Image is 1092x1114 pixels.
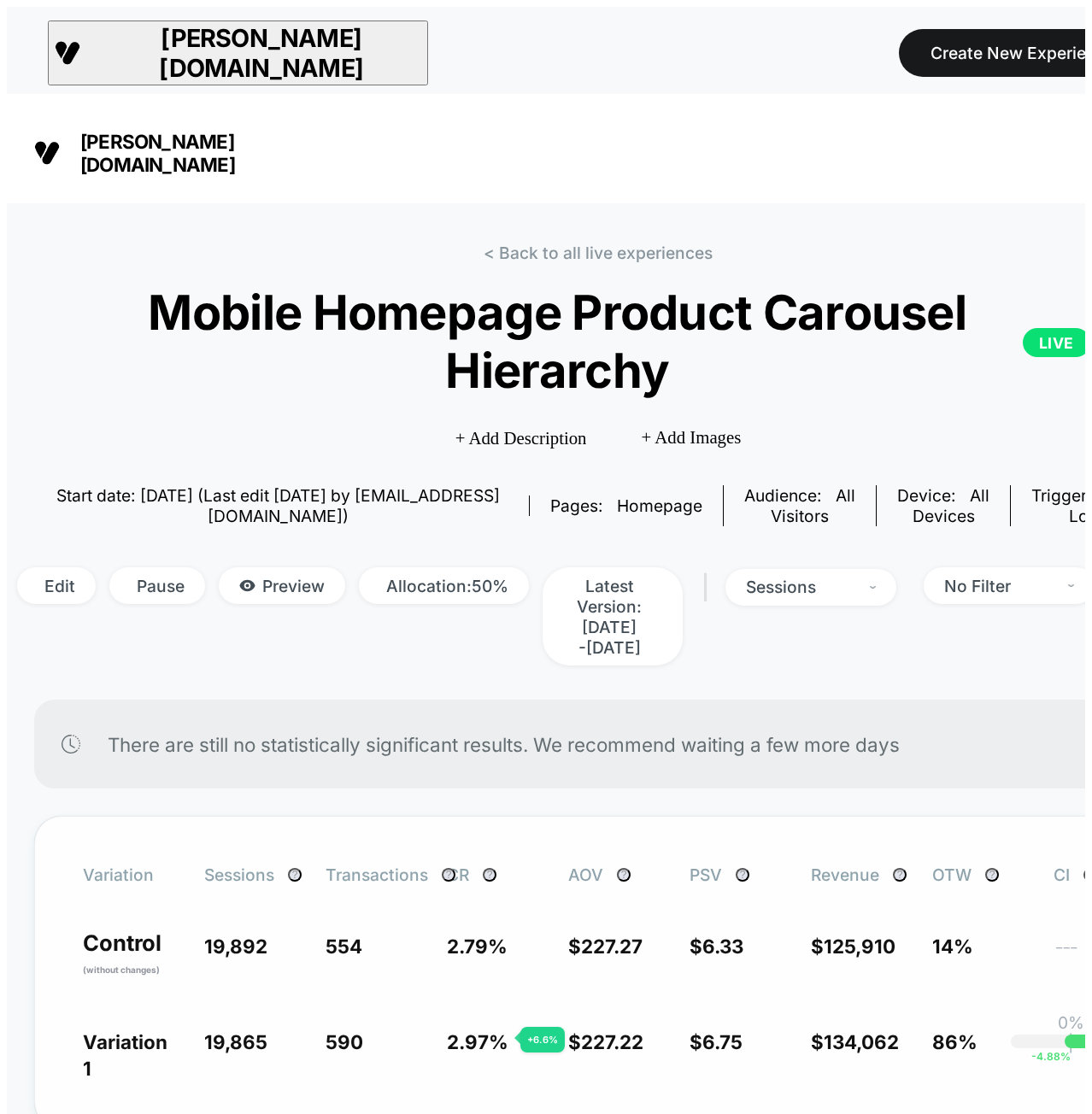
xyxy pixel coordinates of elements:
button: ? [893,868,907,882]
p: | [1068,1033,1073,1053]
button: ? [736,868,749,882]
p: Control [83,932,177,981]
span: Preview [219,567,345,604]
span: [PERSON_NAME][DOMAIN_NAME] [101,23,421,83]
span: Mobile Homepage Product Carousel Hierarchy [106,284,1090,400]
span: All Visitors [771,485,855,526]
span: 590 [326,1030,363,1053]
span: 2.79 % [447,935,508,958]
span: $ [568,935,643,958]
span: 14% [932,935,973,958]
span: $ [690,1030,743,1053]
img: end [870,586,876,589]
span: all devices [913,485,990,526]
span: Allocation: 50% [359,567,529,604]
span: | [696,567,725,607]
span: homepage [617,495,702,516]
span: 125,910 [824,935,895,958]
span: Sessions [204,865,274,885]
div: + 6.6 % [520,1027,565,1052]
div: No Filter [944,576,1048,596]
span: $ [811,935,895,958]
p: 0% [1058,1012,1084,1033]
span: AOV [568,865,603,885]
button: ? [442,868,455,882]
span: 554 [326,935,362,958]
button: ? [288,868,302,882]
span: (without changes) [83,964,160,975]
div: Audience: [744,485,855,526]
span: Device: [876,485,1010,526]
img: end [1068,584,1074,588]
button: ? [985,868,999,882]
span: Pause [109,567,205,604]
span: 2.97 % [447,1030,508,1053]
a: < Back to all live experiences [484,243,713,263]
span: Variation 1 [83,1030,167,1080]
span: Start date: [DATE] (Last edit [DATE] by [EMAIL_ADDRESS][DOMAIN_NAME]) [51,485,505,526]
span: $ [568,1030,643,1053]
span: Edit [17,567,96,604]
button: ? [617,868,631,882]
img: Visually logo [34,140,60,166]
span: Transactions [326,865,428,885]
span: $ [690,935,743,958]
span: Revenue [811,865,879,885]
div: sessions [746,577,849,597]
span: 227.22 [581,1030,643,1053]
span: $ [811,1030,899,1053]
img: Visually logo [55,40,80,66]
span: + Add Description [455,425,587,451]
span: Latest Version: [DATE] - [DATE] [543,567,683,665]
span: 227.27 [581,935,643,958]
p: LIVE [1023,328,1090,357]
div: Pages: [550,495,702,516]
span: 86% [932,1030,978,1053]
span: Variation [83,865,177,885]
span: 19,892 [204,935,267,958]
span: [PERSON_NAME][DOMAIN_NAME] [80,130,354,176]
button: [PERSON_NAME][DOMAIN_NAME] [48,21,428,85]
span: + [1084,1050,1091,1063]
span: PSV [690,865,722,885]
span: 6.33 [702,935,743,958]
span: -4.88 % [1031,1050,1071,1063]
span: 19,865 [204,1030,267,1053]
span: 134,062 [824,1030,899,1053]
span: + Add Images [641,427,741,448]
span: CR [447,865,469,885]
span: OTW [932,865,1026,885]
span: 6.75 [702,1030,743,1053]
button: ? [483,868,496,882]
